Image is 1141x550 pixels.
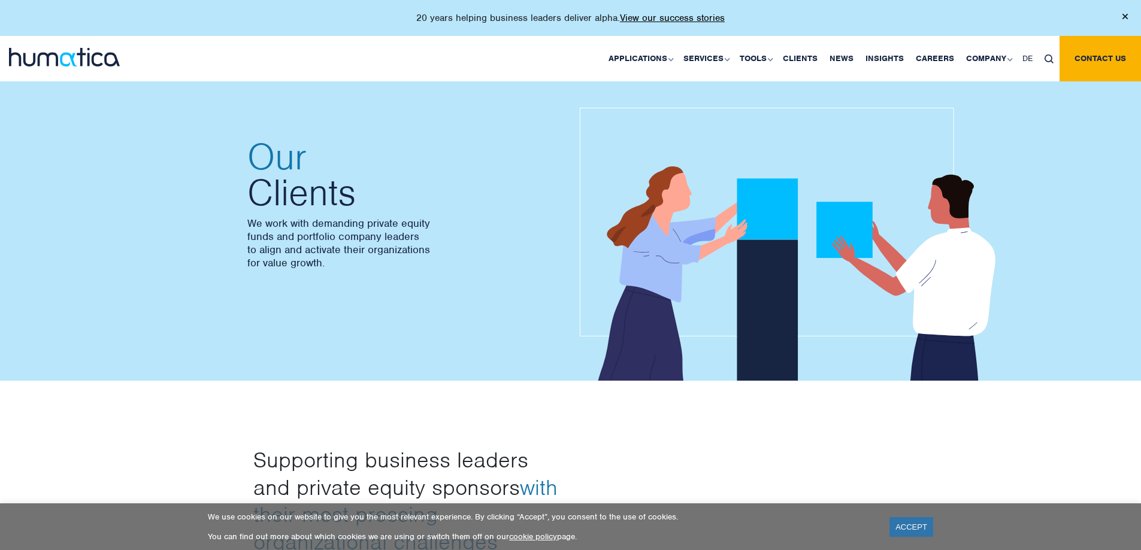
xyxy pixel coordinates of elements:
[509,531,557,542] a: cookie policy
[777,36,824,81] a: Clients
[824,36,859,81] a: News
[910,36,960,81] a: Careers
[247,139,559,175] span: Our
[734,36,777,81] a: Tools
[603,36,677,81] a: Applications
[889,517,933,537] a: ACCEPT
[580,108,1011,383] img: about_banner1
[1022,53,1033,63] span: DE
[620,12,725,24] a: View our success stories
[1060,36,1141,81] a: Contact us
[960,36,1016,81] a: Company
[1016,36,1039,81] a: DE
[247,217,559,269] p: We work with demanding private equity funds and portfolio company leaders to align and activate t...
[208,512,874,522] p: We use cookies on our website to give you the most relevant experience. By clicking “Accept”, you...
[208,531,874,542] p: You can find out more about which cookies we are using or switch them off on our page.
[677,36,734,81] a: Services
[247,139,559,211] h2: Clients
[416,12,725,24] p: 20 years helping business leaders deliver alpha.
[859,36,910,81] a: Insights
[1045,54,1054,63] img: search_icon
[9,48,120,66] img: logo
